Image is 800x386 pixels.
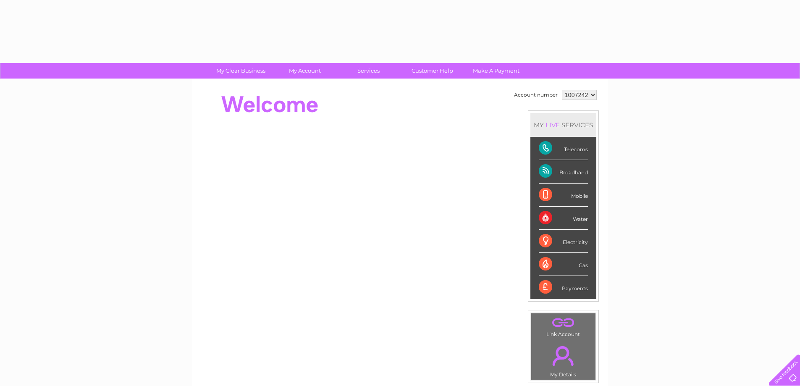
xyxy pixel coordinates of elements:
div: Water [539,207,588,230]
div: MY SERVICES [530,113,596,137]
td: My Details [531,339,596,380]
a: . [533,315,593,330]
div: Electricity [539,230,588,253]
a: My Account [270,63,339,79]
a: My Clear Business [206,63,275,79]
a: Customer Help [398,63,467,79]
a: Make A Payment [462,63,531,79]
td: Link Account [531,313,596,339]
div: Gas [539,253,588,276]
div: Payments [539,276,588,299]
a: . [533,341,593,370]
div: Broadband [539,160,588,183]
div: Telecoms [539,137,588,160]
div: Mobile [539,184,588,207]
div: LIVE [544,121,561,129]
td: Account number [512,88,560,102]
a: Services [334,63,403,79]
